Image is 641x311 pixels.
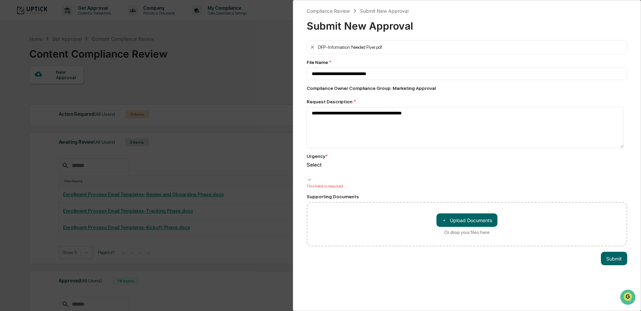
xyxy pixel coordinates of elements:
img: 1746055101610-c473b297-6a78-478c-a979-82029cc54cd1 [7,51,19,64]
span: ＋ [442,217,447,223]
div: 🗄️ [49,85,54,91]
a: Powered byPylon [48,114,82,119]
div: File Name [307,60,627,65]
button: Submit [601,252,627,265]
div: 🔎 [7,98,12,104]
div: Supporting Documents [307,194,627,199]
div: DFP-Information Needed Flyer.pdf [318,44,382,50]
div: Or drop your files here [444,230,490,235]
div: Compliance Owner : Compliance Group: Marketing Approval [307,85,627,91]
button: Start new chat [115,54,123,62]
div: Urgency [307,153,328,159]
span: Data Lookup [13,98,42,104]
iframe: Open customer support [619,289,638,307]
div: This field is required. [307,184,627,188]
span: Preclearance [13,85,43,92]
div: Start new chat [23,51,111,58]
div: Compliance Review [307,8,350,14]
a: 🖐️Preclearance [4,82,46,94]
a: 🗄️Attestations [46,82,86,94]
span: Pylon [67,114,82,119]
input: Clear [18,31,111,38]
div: We're available if you need us! [23,58,85,64]
span: Attestations [56,85,84,92]
p: How can we help? [7,14,123,25]
div: Request Description [307,99,627,104]
a: 🔎Data Lookup [4,95,45,107]
div: Select [307,162,627,168]
button: Or drop your files here [436,213,497,227]
div: 🖐️ [7,85,12,91]
div: Submit New Approval [307,14,627,32]
div: Submit New Approval [360,8,408,14]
